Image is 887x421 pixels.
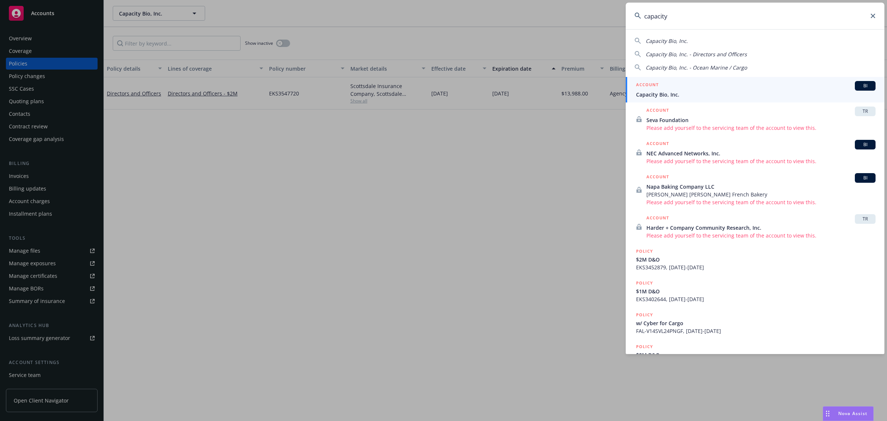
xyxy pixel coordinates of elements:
[646,224,876,232] span: Harder + Company Community Research, Inc.
[646,124,876,132] span: Please add yourself to the servicing team of the account to view this.
[636,311,653,319] h5: POLICY
[626,3,884,29] input: Search...
[626,339,884,371] a: POLICY$2M D&O
[636,91,876,98] span: Capacity Bio, Inc.
[646,116,876,124] span: Seva Foundation
[626,136,884,169] a: ACCOUNTBINEC Advanced Networks, Inc.Please add yourself to the servicing team of the account to v...
[823,407,832,421] div: Drag to move
[858,216,873,222] span: TR
[646,37,688,44] span: Capacity Bio, Inc.
[646,149,876,157] span: NEC Advanced Networks, Inc.
[626,243,884,275] a: POLICY$2M D&OEKS3452879, [DATE]-[DATE]
[646,64,747,71] span: Capacity Bio, Inc. - Ocean Marine / Cargo
[646,232,876,239] span: Please add yourself to the servicing team of the account to view this.
[646,214,669,223] h5: ACCOUNT
[636,247,653,255] h5: POLICY
[858,141,873,148] span: BI
[646,173,669,182] h5: ACCOUNT
[646,107,669,115] h5: ACCOUNT
[646,183,876,191] span: Napa Baking Company LLC
[636,351,876,359] span: $2M D&O
[626,275,884,307] a: POLICY$1M D&OEKS3402644, [DATE]-[DATE]
[636,343,653,350] h5: POLICY
[646,157,876,165] span: Please add yourself to the servicing team of the account to view this.
[636,319,876,327] span: w/ Cyber for Cargo
[858,82,873,89] span: BI
[626,307,884,339] a: POLICYw/ Cyber for CargoFAL-V14SVL24PNGF, [DATE]-[DATE]
[636,256,876,263] span: $2M D&O
[636,295,876,303] span: EKS3402644, [DATE]-[DATE]
[636,287,876,295] span: $1M D&O
[636,279,653,287] h5: POLICY
[823,406,874,421] button: Nova Assist
[636,81,659,90] h5: ACCOUNT
[646,198,876,206] span: Please add yourself to the servicing team of the account to view this.
[646,140,669,149] h5: ACCOUNT
[636,263,876,271] span: EKS3452879, [DATE]-[DATE]
[626,102,884,136] a: ACCOUNTTRSeva FoundationPlease add yourself to the servicing team of the account to view this.
[646,51,747,58] span: Capacity Bio, Inc. - Directors and Officers
[858,175,873,181] span: BI
[636,327,876,335] span: FAL-V14SVL24PNGF, [DATE]-[DATE]
[626,169,884,210] a: ACCOUNTBINapa Baking Company LLC[PERSON_NAME] [PERSON_NAME] French BakeryPlease add yourself to t...
[858,108,873,115] span: TR
[626,210,884,243] a: ACCOUNTTRHarder + Company Community Research, Inc.Please add yourself to the servicing team of th...
[626,77,884,102] a: ACCOUNTBICapacity Bio, Inc.
[646,191,876,198] span: [PERSON_NAME] [PERSON_NAME] French Bakery
[838,410,867,417] span: Nova Assist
